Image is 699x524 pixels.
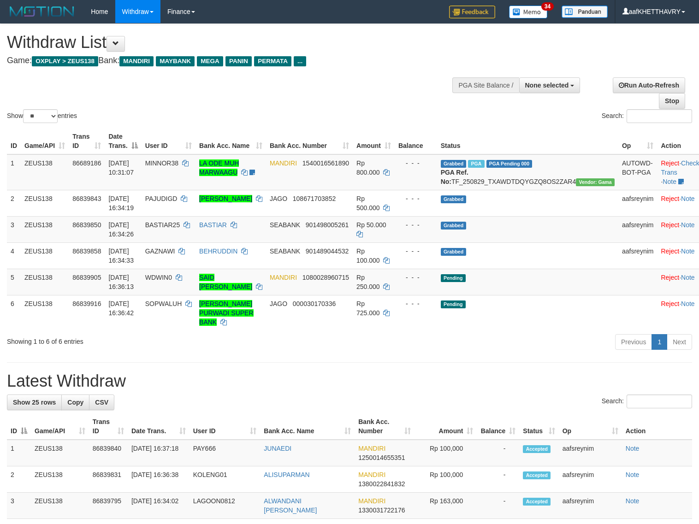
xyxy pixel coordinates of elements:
[661,247,679,255] a: Reject
[145,221,180,229] span: BASTIAR25
[358,506,405,514] span: Copy 1330031722176 to clipboard
[21,295,69,330] td: ZEUS138
[108,221,134,238] span: [DATE] 16:34:26
[72,300,101,307] span: 86839916
[31,466,89,493] td: ZEUS138
[626,497,640,505] a: Note
[358,480,405,488] span: Copy 1380022841832 to clipboard
[31,440,89,466] td: ZEUS138
[626,471,640,478] a: Note
[7,269,21,295] td: 5
[663,178,676,185] a: Note
[7,109,77,123] label: Show entries
[353,128,395,154] th: Amount: activate to sort column ascending
[254,56,291,66] span: PERMATA
[441,248,467,256] span: Grabbed
[523,445,551,453] span: Accepted
[477,440,519,466] td: -
[618,128,657,154] th: Op: activate to sort column ascending
[13,399,56,406] span: Show 25 rows
[199,247,237,255] a: BEHRUDDIN
[681,195,695,202] a: Note
[67,399,83,406] span: Copy
[72,195,101,202] span: 86839843
[21,128,69,154] th: Game/API: activate to sort column ascending
[32,56,98,66] span: OXPLAY > ZEUS138
[128,466,190,493] td: [DATE] 16:36:38
[661,300,679,307] a: Reject
[21,242,69,269] td: ZEUS138
[415,466,477,493] td: Rp 100,000
[199,221,227,229] a: BASTIAR
[89,394,114,410] a: CSV
[108,159,134,176] span: [DATE] 10:31:07
[622,413,692,440] th: Action
[398,247,433,256] div: - - -
[661,159,679,167] a: Reject
[437,154,618,190] td: TF_250829_TXAWDTDQYGZQ8OS2ZAR4
[270,221,300,229] span: SEABANK
[199,159,239,176] a: LA ODE MUH MARWAAGU
[190,466,261,493] td: KOLENG01
[145,247,175,255] span: GAZNAWI
[7,413,31,440] th: ID: activate to sort column descending
[145,300,182,307] span: SOPWALUH
[519,413,558,440] th: Status: activate to sort column ascending
[270,300,287,307] span: JAGO
[7,440,31,466] td: 1
[681,221,695,229] a: Note
[61,394,89,410] a: Copy
[559,440,622,466] td: aafsreynim
[199,195,252,202] a: [PERSON_NAME]
[302,274,349,281] span: Copy 1080028960715 to clipboard
[559,413,622,440] th: Op: activate to sort column ascending
[356,221,386,229] span: Rp 50.000
[681,300,695,307] a: Note
[525,82,569,89] span: None selected
[398,159,433,168] div: - - -
[306,247,349,255] span: Copy 901489044532 to clipboard
[559,493,622,519] td: aafsreynim
[108,195,134,212] span: [DATE] 16:34:19
[652,334,667,350] a: 1
[477,413,519,440] th: Balance: activate to sort column ascending
[95,399,108,406] span: CSV
[358,471,385,478] span: MANDIRI
[659,93,685,109] a: Stop
[156,56,195,66] span: MAYBANK
[7,56,457,65] h4: Game: Bank:
[661,221,679,229] a: Reject
[105,128,141,154] th: Date Trans.: activate to sort column descending
[486,160,533,168] span: PGA Pending
[7,216,21,242] td: 3
[89,493,128,519] td: 86839795
[270,159,297,167] span: MANDIRI
[225,56,252,66] span: PANIN
[523,498,551,506] span: Accepted
[355,413,415,440] th: Bank Acc. Number: activate to sort column ascending
[356,300,380,317] span: Rp 725.000
[128,493,190,519] td: [DATE] 16:34:02
[395,128,437,154] th: Balance
[613,77,685,93] a: Run Auto-Refresh
[398,194,433,203] div: - - -
[190,440,261,466] td: PAY666
[541,2,554,11] span: 34
[7,128,21,154] th: ID
[21,154,69,190] td: ZEUS138
[615,334,652,350] a: Previous
[7,372,692,390] h1: Latest Withdraw
[667,334,692,350] a: Next
[260,413,355,440] th: Bank Acc. Name: activate to sort column ascending
[519,77,581,93] button: None selected
[31,413,89,440] th: Game/API: activate to sort column ascending
[441,195,467,203] span: Grabbed
[190,413,261,440] th: User ID: activate to sort column ascending
[302,159,349,167] span: Copy 1540016561890 to clipboard
[7,33,457,52] h1: Withdraw List
[661,274,679,281] a: Reject
[7,154,21,190] td: 1
[358,445,385,452] span: MANDIRI
[415,413,477,440] th: Amount: activate to sort column ascending
[270,195,287,202] span: JAGO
